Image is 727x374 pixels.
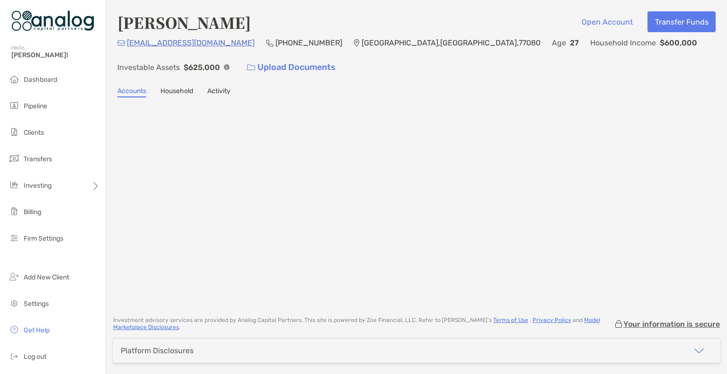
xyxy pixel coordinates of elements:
[24,182,52,190] span: Investing
[117,40,125,46] img: Email Icon
[570,37,579,49] p: 27
[11,51,100,59] span: [PERSON_NAME]!
[207,87,231,97] a: Activity
[693,345,705,357] img: icon arrow
[552,37,566,49] p: Age
[24,208,41,216] span: Billing
[24,353,46,361] span: Log out
[647,11,716,32] button: Transfer Funds
[9,206,20,217] img: billing icon
[160,87,193,97] a: Household
[9,73,20,85] img: dashboard icon
[9,126,20,138] img: clients icon
[266,39,274,47] img: Phone Icon
[9,153,20,164] img: transfers icon
[113,317,600,331] a: Model Marketplace Disclosures
[24,273,69,281] span: Add New Client
[623,320,720,329] p: Your information is secure
[9,100,20,111] img: pipeline icon
[117,11,251,33] h4: [PERSON_NAME]
[24,235,63,243] span: Firm Settings
[275,37,342,49] p: [PHONE_NUMBER]
[184,61,220,73] p: $625,000
[532,317,571,323] a: Privacy Policy
[354,39,360,47] img: Location Icon
[24,102,47,110] span: Pipeline
[24,300,49,308] span: Settings
[24,76,57,84] span: Dashboard
[9,350,20,362] img: logout icon
[574,11,640,32] button: Open Account
[9,324,20,335] img: get-help icon
[224,64,230,70] img: Info Icon
[9,271,20,282] img: add_new_client icon
[24,155,52,163] span: Transfers
[660,37,697,49] p: $600,000
[247,64,255,71] img: button icon
[24,326,50,334] span: Get Help
[493,317,528,323] a: Terms of Use
[117,87,146,97] a: Accounts
[121,346,194,355] div: Platform Disclosures
[113,317,614,331] p: Investment advisory services are provided by Analog Capital Partners . This site is powered by Zo...
[117,61,180,73] p: Investable Assets
[241,57,342,78] a: Upload Documents
[590,37,656,49] p: Household Income
[9,297,20,309] img: settings icon
[24,129,44,137] span: Clients
[9,179,20,191] img: investing icon
[11,4,94,38] img: Zoe Logo
[127,37,255,49] p: [EMAIL_ADDRESS][DOMAIN_NAME]
[9,232,20,244] img: firm-settings icon
[362,37,541,49] p: [GEOGRAPHIC_DATA] , [GEOGRAPHIC_DATA] , 77080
